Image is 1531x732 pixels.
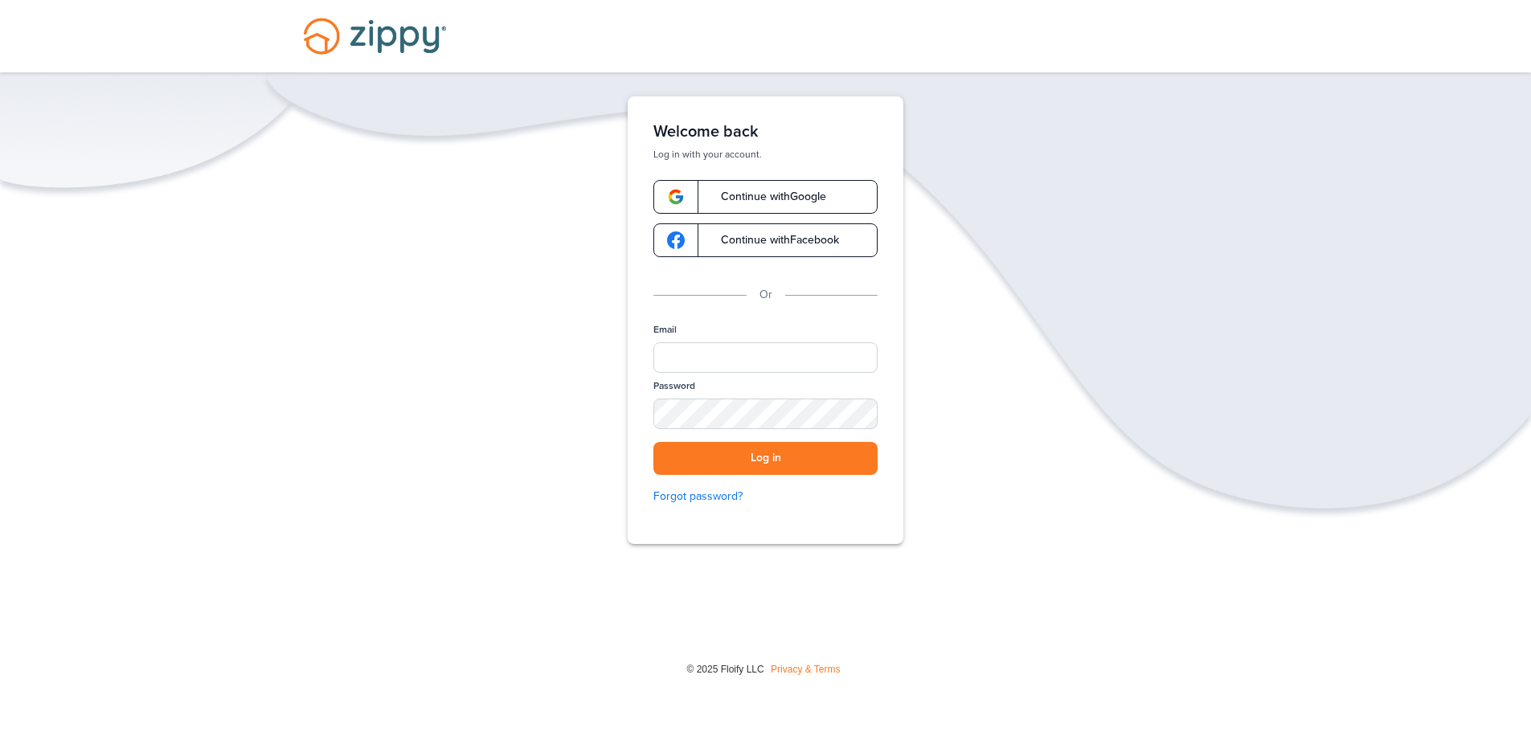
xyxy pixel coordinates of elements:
[686,664,763,675] span: © 2025 Floify LLC
[653,379,695,393] label: Password
[771,664,840,675] a: Privacy & Terms
[653,442,878,475] button: Log in
[705,191,826,202] span: Continue with Google
[653,122,878,141] h1: Welcome back
[667,188,685,206] img: google-logo
[653,223,878,257] a: google-logoContinue withFacebook
[705,235,839,246] span: Continue with Facebook
[653,180,878,214] a: google-logoContinue withGoogle
[653,342,878,373] input: Email
[653,148,878,161] p: Log in with your account.
[759,286,772,304] p: Or
[653,399,878,429] input: Password
[653,323,677,337] label: Email
[667,231,685,249] img: google-logo
[653,488,878,505] a: Forgot password?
